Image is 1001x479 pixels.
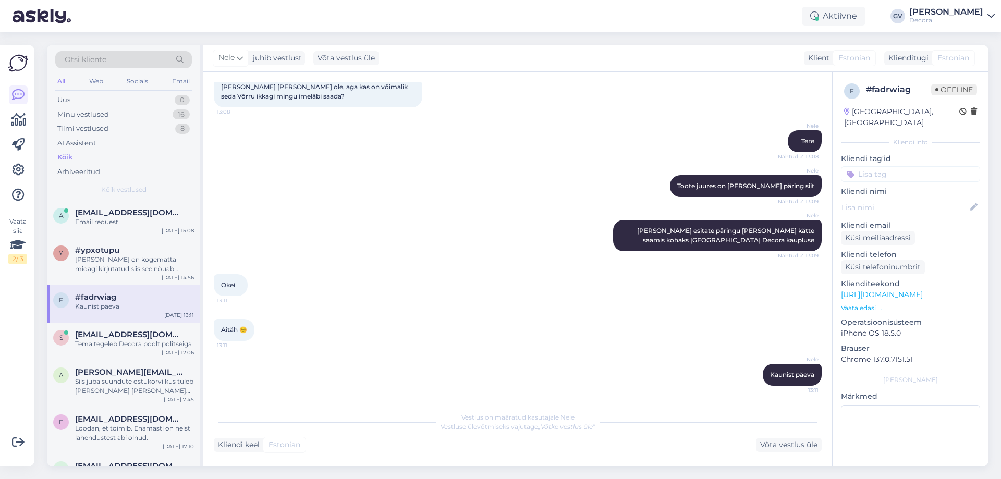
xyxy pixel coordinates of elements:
span: s [59,334,63,341]
div: GV [890,9,905,23]
span: Nele [779,355,819,363]
div: Email [170,75,192,88]
p: Kliendi telefon [841,249,980,260]
span: 13:11 [779,386,819,394]
div: [PERSON_NAME] on kogematta midagi kirjutatud siis see nõuab [PERSON_NAME] lahtri täitmist. [75,255,194,274]
div: Kliendi info [841,138,980,147]
span: Nele [779,212,819,219]
span: Otsi kliente [65,54,106,65]
div: [PERSON_NAME] [909,8,983,16]
div: Küsi meiliaadressi [841,231,915,245]
a: [URL][DOMAIN_NAME] [841,290,923,299]
span: e [59,465,63,473]
span: f [59,296,63,304]
span: Nele [779,167,819,175]
span: andres@lahe.biz [75,367,184,377]
span: sergo.kohal@tallinnlv.ee [75,330,184,339]
span: Kõik vestlused [101,185,147,194]
div: [DATE] 7:45 [164,396,194,403]
span: Tere [801,137,814,145]
div: 2 / 3 [8,254,27,264]
p: Kliendi nimi [841,186,980,197]
div: Küsi telefoninumbrit [841,260,925,274]
p: Märkmed [841,391,980,402]
div: Klient [804,53,829,64]
span: eren.povel@gmail.com [75,461,184,471]
span: Vestluse ülevõtmiseks vajutage [441,423,595,431]
p: Chrome 137.0.7151.51 [841,354,980,365]
div: [DATE] 12:06 [162,349,194,357]
span: eren.povel@gmail.com [75,414,184,424]
div: Email request [75,217,194,227]
div: Socials [125,75,150,88]
img: Askly Logo [8,53,28,73]
span: aivar.soome@gmail.com [75,208,184,217]
div: [GEOGRAPHIC_DATA], [GEOGRAPHIC_DATA] [844,106,959,128]
div: All [55,75,67,88]
i: „Võtke vestlus üle” [538,423,595,431]
span: [PERSON_NAME] [PERSON_NAME] ole, aga kas on võimalik seda Võrru ikkagi mingu imeläbi saada? [221,83,409,100]
div: Arhiveeritud [57,167,100,177]
p: Kliendi tag'id [841,153,980,164]
p: Operatsioonisüsteem [841,317,980,328]
p: Kliendi email [841,220,980,231]
span: 13:11 [217,297,256,304]
span: Nähtud ✓ 13:09 [778,252,819,260]
input: Lisa tag [841,166,980,182]
span: a [59,371,64,379]
span: Nähtud ✓ 13:08 [778,153,819,161]
div: [DATE] 15:08 [162,227,194,235]
span: Aitäh ☺️ [221,326,247,334]
span: 13:11 [217,341,256,349]
span: Toote juures on [PERSON_NAME] päring siit [677,182,814,190]
div: Siis juba suundute ostukorvi kus tuleb [PERSON_NAME] [PERSON_NAME] meetodi osas ning [PERSON_NAME... [75,377,194,396]
div: Aktiivne [802,7,865,26]
span: Estonian [838,53,870,64]
div: [PERSON_NAME] [841,375,980,385]
span: Estonian [937,53,969,64]
div: juhib vestlust [249,53,302,64]
span: Okei [221,281,235,289]
span: Nele [218,52,235,64]
span: y [59,249,63,257]
span: Vestlus on määratud kasutajale Nele [461,413,575,421]
div: 0 [175,95,190,105]
div: Kaunist päeva [75,302,194,311]
span: Kaunist päeva [770,371,814,378]
div: [DATE] 13:11 [164,311,194,319]
div: Uus [57,95,70,105]
span: f [850,87,854,95]
div: Minu vestlused [57,109,109,120]
span: #fadrwiag [75,292,116,302]
div: Tiimi vestlused [57,124,108,134]
input: Lisa nimi [841,202,968,213]
div: Võta vestlus üle [313,51,379,65]
span: 13:08 [217,108,256,116]
p: iPhone OS 18.5.0 [841,328,980,339]
div: [DATE] 17:10 [163,443,194,450]
div: Vaata siia [8,217,27,264]
p: Klienditeekond [841,278,980,289]
div: Loodan, et toimib. Enamasti on neist lahendustest abi olnud. [75,424,194,443]
p: Brauser [841,343,980,354]
div: Kõik [57,152,72,163]
div: 8 [175,124,190,134]
span: Nele [779,122,819,130]
div: Klienditugi [884,53,929,64]
div: 16 [173,109,190,120]
div: Decora [909,16,983,24]
span: e [59,418,63,426]
span: #ypxotupu [75,245,119,255]
a: [PERSON_NAME]Decora [909,8,995,24]
p: Vaata edasi ... [841,303,980,313]
span: Estonian [268,439,300,450]
div: Võta vestlus üle [756,438,822,452]
span: Offline [931,84,977,95]
div: AI Assistent [57,138,96,149]
div: [DATE] 14:56 [162,274,194,281]
span: Nähtud ✓ 13:09 [778,198,819,205]
div: Web [87,75,105,88]
div: Kliendi keel [214,439,260,450]
span: a [59,212,64,219]
div: # fadrwiag [866,83,931,96]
